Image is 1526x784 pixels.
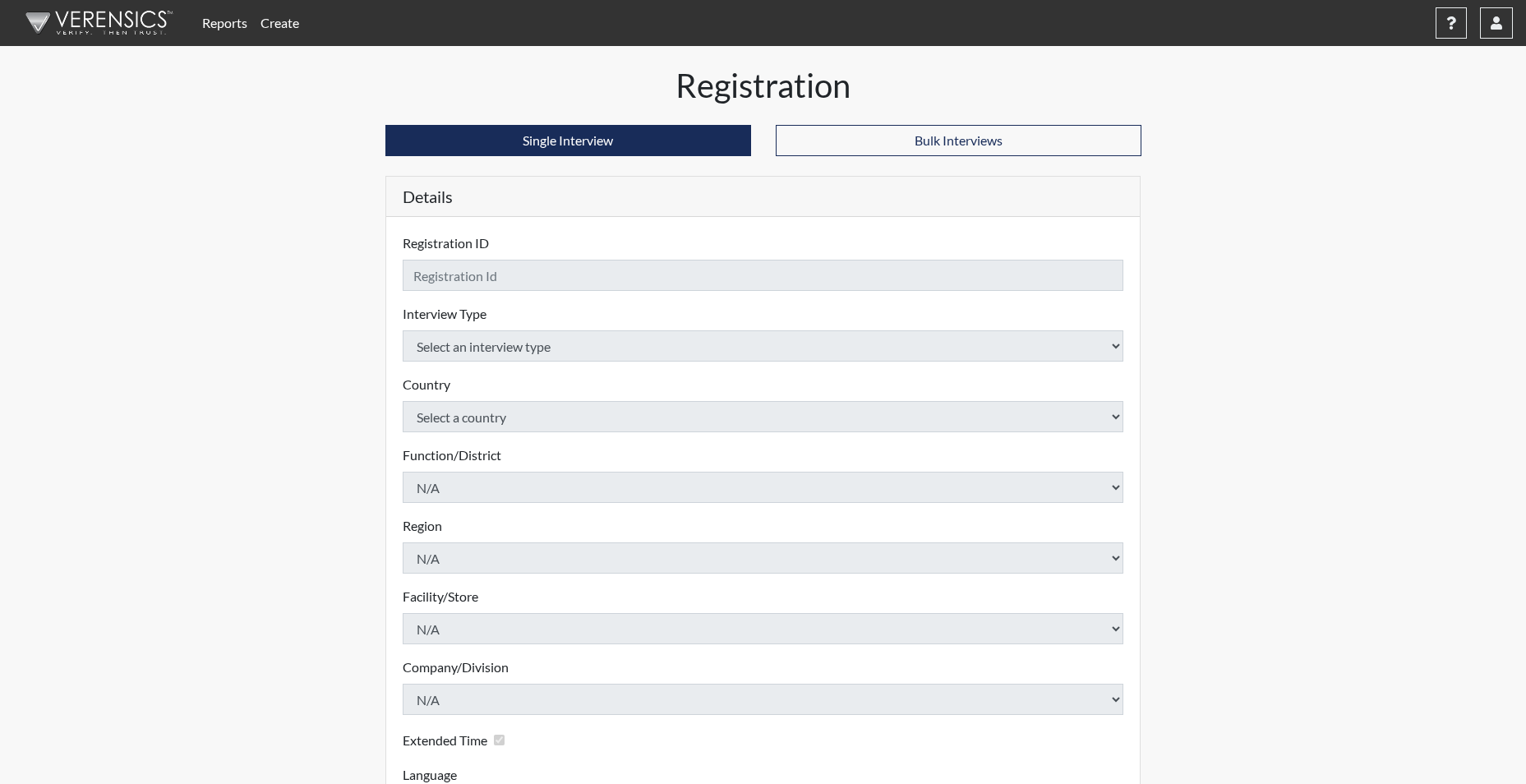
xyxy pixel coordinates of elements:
[386,177,1141,217] h5: Details
[385,125,751,156] button: Single Interview
[403,587,478,606] label: Facility/Store
[776,125,1141,156] button: Bulk Interviews
[403,260,1124,291] input: Insert a Registration ID, which needs to be a unique alphanumeric value for each interviewee
[403,445,501,465] label: Function/District
[403,657,509,677] label: Company/Division
[403,375,450,394] label: Country
[403,728,511,752] div: Checking this box will provide the interviewee with an accomodation of extra time to answer each ...
[196,7,254,39] a: Reports
[254,7,306,39] a: Create
[403,516,442,536] label: Region
[385,66,1141,105] h1: Registration
[403,304,486,324] label: Interview Type
[403,731,487,750] label: Extended Time
[403,233,489,253] label: Registration ID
